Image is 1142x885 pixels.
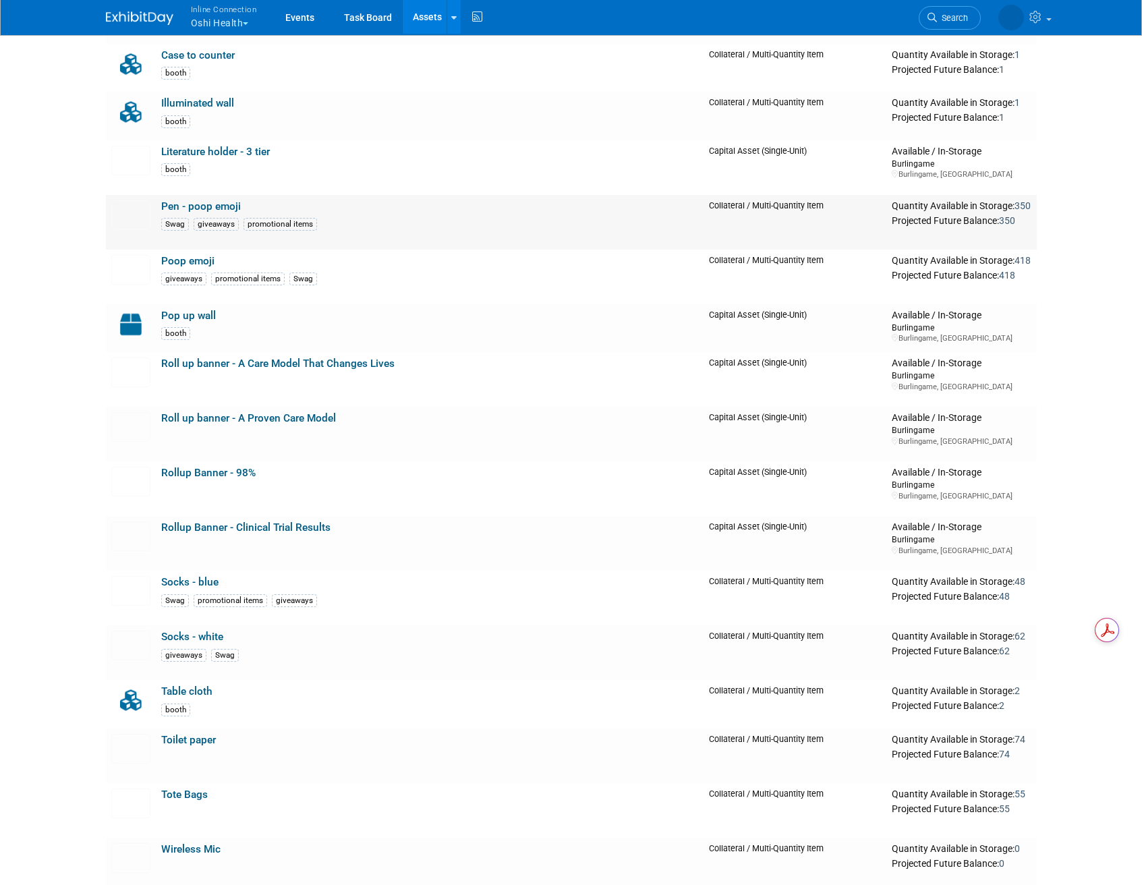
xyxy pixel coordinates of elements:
[1015,255,1031,266] span: 418
[892,412,1031,424] div: Available / In-Storage
[161,649,206,662] div: giveaways
[111,685,150,715] img: Collateral-Icon-2.png
[999,270,1015,281] span: 418
[161,115,190,128] div: booth
[244,218,317,231] div: promotional items
[161,685,212,697] a: Table cloth
[919,6,981,30] a: Search
[161,327,190,340] div: booth
[937,13,968,23] span: Search
[106,11,173,25] img: ExhibitDay
[892,370,1031,381] div: Burlingame
[704,571,887,625] td: Collateral / Multi-Quantity Item
[161,146,270,158] a: Literature holder - 3 tier
[1015,49,1020,60] span: 1
[892,534,1031,545] div: Burlingame
[892,322,1031,333] div: Burlingame
[1015,576,1025,587] span: 48
[892,382,1031,392] div: Burlingame, [GEOGRAPHIC_DATA]
[704,140,887,195] td: Capital Asset (Single-Unit)
[289,273,317,285] div: Swag
[1015,789,1025,799] span: 55
[704,304,887,353] td: Capital Asset (Single-Unit)
[892,789,1031,801] div: Quantity Available in Storage:
[704,461,887,516] td: Capital Asset (Single-Unit)
[211,273,285,285] div: promotional items
[892,61,1031,76] div: Projected Future Balance:
[704,407,887,461] td: Capital Asset (Single-Unit)
[161,467,256,479] a: Rollup Banner - 98%
[892,631,1031,643] div: Quantity Available in Storage:
[161,631,223,643] a: Socks - white
[892,310,1031,322] div: Available / In-Storage
[892,801,1031,816] div: Projected Future Balance:
[999,749,1010,760] span: 74
[161,255,215,267] a: Poop emoji
[999,591,1010,602] span: 48
[704,92,887,140] td: Collateral / Multi-Quantity Item
[892,843,1031,855] div: Quantity Available in Storage:
[161,412,336,424] a: Roll up banner - A Proven Care Model
[704,729,887,783] td: Collateral / Multi-Quantity Item
[892,588,1031,603] div: Projected Future Balance:
[161,521,331,534] a: Rollup Banner - Clinical Trial Results
[1015,685,1020,696] span: 2
[892,491,1031,501] div: Burlingame, [GEOGRAPHIC_DATA]
[194,594,267,607] div: promotional items
[272,594,317,607] div: giveaways
[1015,200,1031,211] span: 350
[161,576,219,588] a: Socks - blue
[892,855,1031,870] div: Projected Future Balance:
[892,200,1031,212] div: Quantity Available in Storage:
[892,685,1031,697] div: Quantity Available in Storage:
[999,215,1015,226] span: 350
[111,49,150,79] img: Collateral-Icon-2.png
[892,169,1031,179] div: Burlingame, [GEOGRAPHIC_DATA]
[1015,843,1020,854] span: 0
[1015,97,1020,108] span: 1
[161,734,216,746] a: Toilet paper
[161,594,189,607] div: Swag
[1015,734,1025,745] span: 74
[892,546,1031,556] div: Burlingame, [GEOGRAPHIC_DATA]
[892,643,1031,658] div: Projected Future Balance:
[999,700,1004,711] span: 2
[194,218,239,231] div: giveaways
[892,158,1031,169] div: Burlingame
[161,704,190,716] div: booth
[161,358,395,370] a: Roll up banner - A Care Model That Changes Lives
[892,479,1031,490] div: Burlingame
[704,625,887,680] td: Collateral / Multi-Quantity Item
[998,5,1024,30] img: Brian Lew
[999,646,1010,656] span: 62
[892,212,1031,227] div: Projected Future Balance:
[892,734,1031,746] div: Quantity Available in Storage:
[999,803,1010,814] span: 55
[892,109,1031,124] div: Projected Future Balance:
[161,97,234,109] a: Illuminated wall
[892,255,1031,267] div: Quantity Available in Storage:
[704,44,887,92] td: Collateral / Multi-Quantity Item
[161,163,190,176] div: booth
[892,97,1031,109] div: Quantity Available in Storage:
[999,858,1004,869] span: 0
[892,746,1031,761] div: Projected Future Balance:
[892,267,1031,282] div: Projected Future Balance:
[892,424,1031,436] div: Burlingame
[892,697,1031,712] div: Projected Future Balance:
[704,680,887,729] td: Collateral / Multi-Quantity Item
[892,436,1031,447] div: Burlingame, [GEOGRAPHIC_DATA]
[161,789,208,801] a: Tote Bags
[161,310,216,322] a: Pop up wall
[161,200,241,212] a: Pen - poop emoji
[892,467,1031,479] div: Available / In-Storage
[892,146,1031,158] div: Available / In-Storage
[161,273,206,285] div: giveaways
[161,67,190,80] div: booth
[892,333,1031,343] div: Burlingame, [GEOGRAPHIC_DATA]
[191,2,257,16] span: Inline Connection
[892,576,1031,588] div: Quantity Available in Storage:
[704,352,887,407] td: Capital Asset (Single-Unit)
[111,310,150,339] img: Capital-Asset-Icon-2.png
[1015,631,1025,641] span: 62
